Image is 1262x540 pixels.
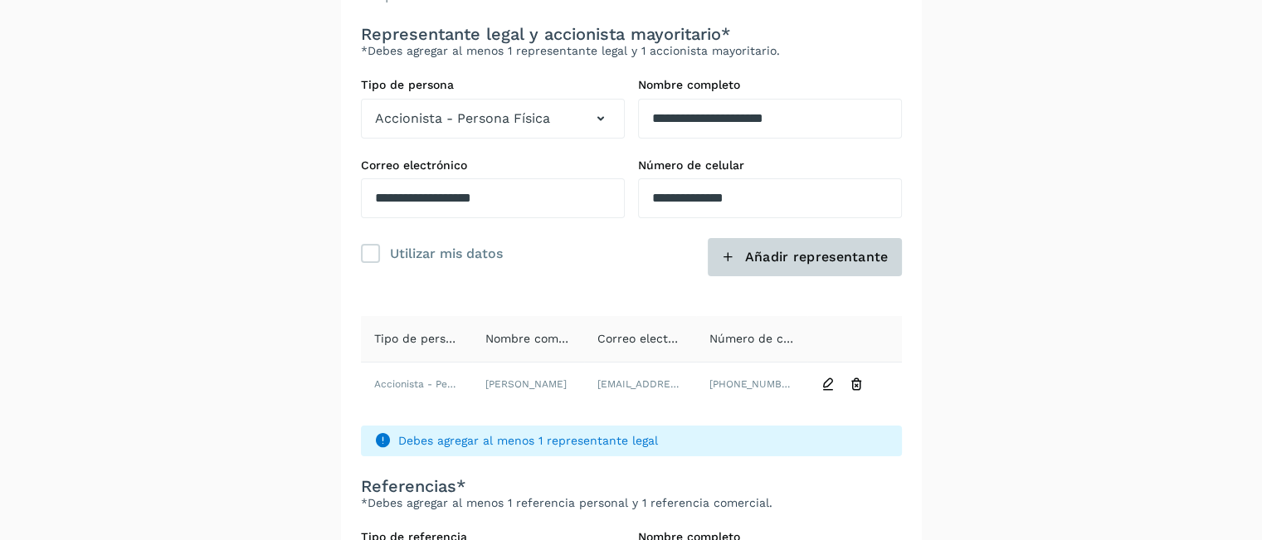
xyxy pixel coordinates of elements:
label: Nombre completo [638,78,902,92]
label: Tipo de persona [361,78,625,92]
span: Correo electrónico [597,332,704,345]
div: Utilizar mis datos [390,241,503,264]
h3: Referencias* [361,476,902,496]
button: Añadir representante [708,238,901,276]
p: *Debes agregar al menos 1 referencia personal y 1 referencia comercial. [361,496,902,510]
p: *Debes agregar al menos 1 representante legal y 1 accionista mayoritario. [361,44,902,58]
label: Correo electrónico [361,158,625,173]
label: Número de celular [638,158,902,173]
span: Número de celular [709,332,816,345]
span: Nombre completo [485,332,587,345]
span: Añadir representante [745,248,889,266]
span: Tipo de persona [374,332,466,345]
span: Accionista - Persona Física [375,109,550,129]
h3: Representante legal y accionista mayoritario* [361,24,902,44]
span: Debes agregar al menos 1 representante legal [398,432,889,450]
td: [PHONE_NUMBER] [696,362,808,406]
td: [EMAIL_ADDRESS][DOMAIN_NAME] [584,362,696,406]
td: [PERSON_NAME] [472,362,584,406]
span: Accionista - Persona Física [374,378,504,390]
